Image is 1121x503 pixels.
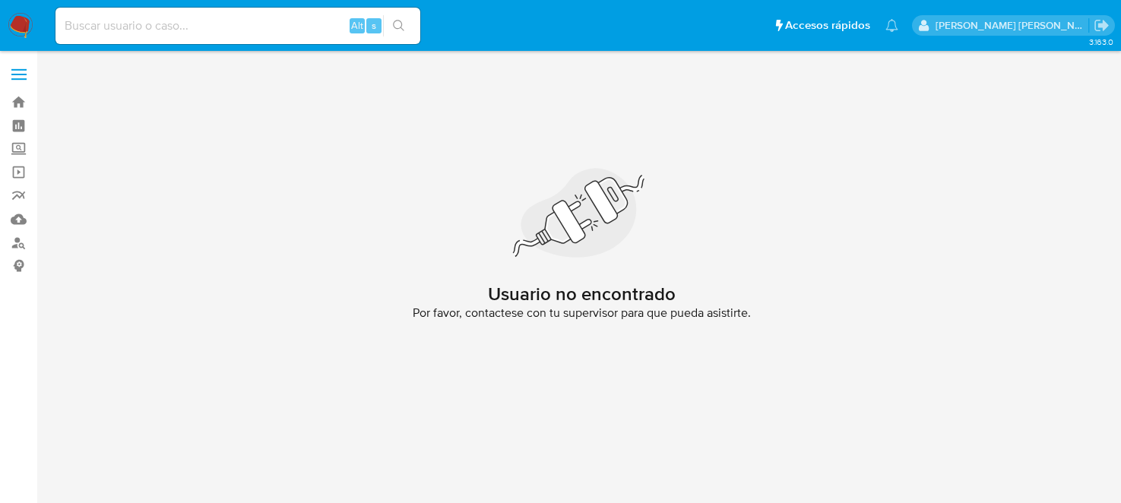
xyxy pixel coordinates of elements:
input: Buscar usuario o caso... [55,16,420,36]
button: search-icon [383,15,414,36]
a: Notificaciones [885,19,898,32]
h2: Usuario no encontrado [488,283,676,305]
span: Accesos rápidos [785,17,870,33]
span: Alt [351,18,363,33]
a: Salir [1094,17,1110,33]
p: brenda.morenoreyes@mercadolibre.com.mx [936,18,1089,33]
span: Por favor, contactese con tu supervisor para que pueda asistirte. [413,305,751,321]
span: s [372,18,376,33]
